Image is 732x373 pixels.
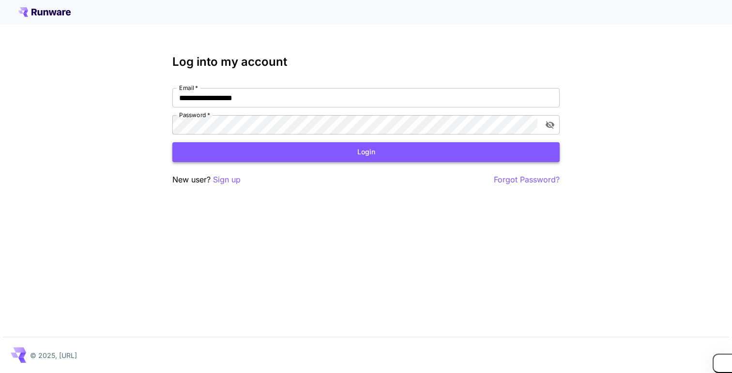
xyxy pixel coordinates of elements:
button: Login [172,142,560,162]
label: Email [179,84,198,92]
button: toggle password visibility [541,116,559,134]
p: New user? [172,174,241,186]
label: Password [179,111,210,119]
button: Sign up [213,174,241,186]
p: © 2025, [URL] [30,350,77,360]
button: Forgot Password? [494,174,560,186]
h3: Log into my account [172,55,560,69]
